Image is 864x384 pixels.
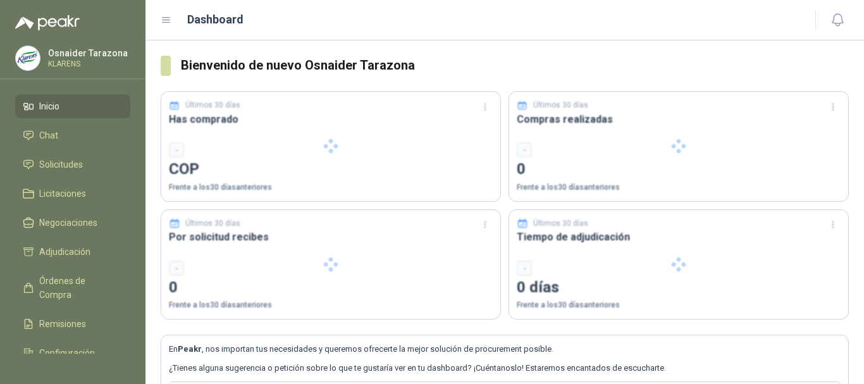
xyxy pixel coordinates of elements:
img: Company Logo [16,46,40,70]
a: Configuración [15,341,130,365]
span: Configuración [39,346,95,360]
img: Logo peakr [15,15,80,30]
span: Remisiones [39,317,86,331]
p: Osnaider Tarazona [48,49,128,58]
a: Negociaciones [15,211,130,235]
span: Negociaciones [39,216,97,230]
span: Órdenes de Compra [39,274,118,302]
span: Adjudicación [39,245,90,259]
span: Chat [39,128,58,142]
p: KLARENS [48,60,128,68]
a: Solicitudes [15,152,130,177]
span: Solicitudes [39,158,83,171]
a: Inicio [15,94,130,118]
h3: Bienvenido de nuevo Osnaider Tarazona [181,56,849,75]
a: Licitaciones [15,182,130,206]
span: Licitaciones [39,187,86,201]
a: Órdenes de Compra [15,269,130,307]
p: En , nos importan tus necesidades y queremos ofrecerte la mejor solución de procurement posible. [169,343,841,356]
b: Peakr [178,344,202,354]
a: Chat [15,123,130,147]
span: Inicio [39,99,59,113]
a: Adjudicación [15,240,130,264]
p: ¿Tienes alguna sugerencia o petición sobre lo que te gustaría ver en tu dashboard? ¡Cuéntanoslo! ... [169,362,841,375]
a: Remisiones [15,312,130,336]
h1: Dashboard [187,11,244,28]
